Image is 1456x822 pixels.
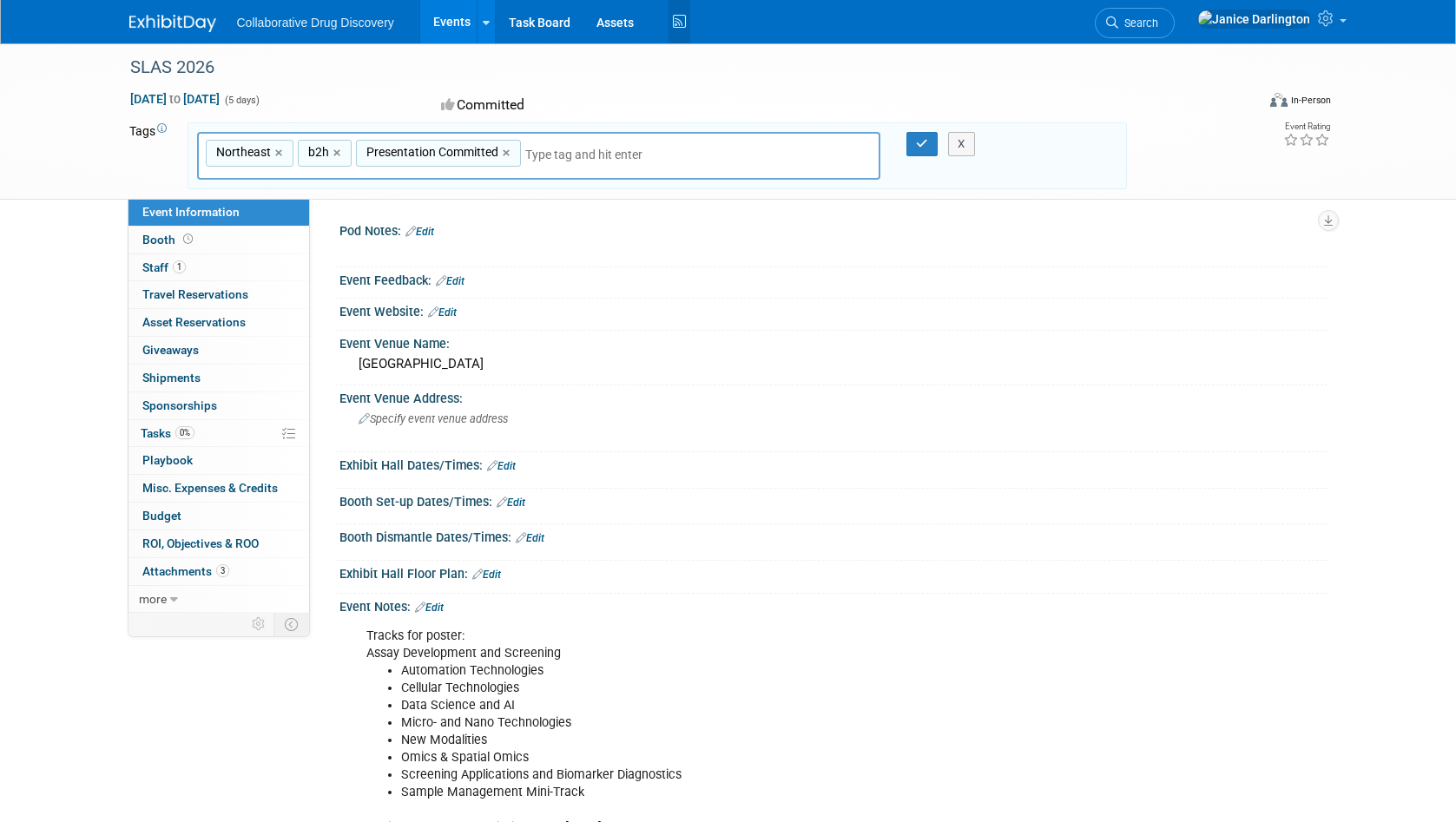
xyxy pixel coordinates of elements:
input: Type tag and hit enter [525,146,768,163]
a: × [503,143,514,163]
span: Event Information [142,205,240,219]
a: Edit [428,306,457,319]
a: Edit [497,496,525,509]
div: Event Rating [1283,122,1330,131]
span: Attachments [142,564,229,578]
li: Cellular Technologies [401,680,1126,697]
span: Specify event venue address [359,412,508,425]
div: Committed [436,90,820,121]
li: Sample Management Mini-Track [401,784,1126,801]
a: × [275,143,287,163]
a: Budget [128,503,309,529]
div: Exhibit Hall Dates/Times: [339,452,1328,475]
span: Travel Reservations [142,287,248,301]
span: Shipments [142,371,201,385]
span: Misc. Expenses & Credits [142,481,278,495]
span: Playbook [142,453,193,467]
span: to [167,92,183,106]
a: Edit [487,460,516,472]
div: Event Notes: [339,594,1328,616]
div: SLAS 2026 [124,52,1229,83]
span: 0% [175,426,194,439]
li: Screening Applications and Biomarker Diagnostics [401,766,1126,784]
li: New Modalities [401,732,1126,749]
a: Staff1 [128,254,309,281]
img: ExhibitDay [129,15,216,32]
div: In-Person [1290,94,1331,107]
a: Asset Reservations [128,309,309,336]
span: 3 [216,564,229,577]
span: Northeast [213,143,271,161]
div: Exhibit Hall Floor Plan: [339,561,1328,583]
li: Omics & Spatial Omics [401,749,1126,766]
span: Search [1118,16,1158,30]
li: Data Science and AI [401,697,1126,714]
div: Pod Notes: [339,218,1328,240]
a: × [333,143,345,163]
span: Sponsorships [142,398,217,412]
a: Attachments3 [128,558,309,585]
a: Tasks0% [128,420,309,447]
a: Misc. Expenses & Credits [128,475,309,502]
span: Tasks [141,426,194,440]
a: Edit [472,569,501,581]
span: Staff [142,260,186,274]
li: Automation Technologies [401,662,1126,680]
span: Giveaways [142,343,199,357]
li: Micro- and Nano Technologies [401,714,1126,732]
span: Budget [142,509,181,523]
a: ROI, Objectives & ROO [128,530,309,557]
span: Booth [142,233,196,247]
a: Sponsorships [128,392,309,419]
div: Event Format [1153,90,1332,116]
a: more [128,586,309,613]
span: (5 days) [223,95,260,106]
a: Edit [405,226,434,238]
span: 1 [173,260,186,273]
td: Tags [129,122,172,189]
button: X [948,132,975,156]
div: [GEOGRAPHIC_DATA] [352,351,1314,378]
a: Event Information [128,199,309,226]
span: Asset Reservations [142,315,246,329]
a: Search [1095,8,1175,38]
span: b2h [305,143,329,161]
td: Toggle Event Tabs [273,613,309,635]
span: ROI, Objectives & ROO [142,536,259,550]
div: Event Website: [339,299,1328,321]
a: Edit [516,532,544,544]
img: Format-Inperson.png [1270,93,1288,107]
span: Booth not reserved yet [180,233,196,246]
a: Shipments [128,365,309,391]
a: Giveaways [128,337,309,364]
div: Event Venue Address: [339,385,1328,407]
span: Collaborative Drug Discovery [237,16,394,30]
div: Booth Dismantle Dates/Times: [339,524,1328,547]
a: Booth [128,227,309,253]
span: more [139,592,167,606]
span: Presentation Committed [363,143,498,161]
span: [DATE] [DATE] [129,91,221,107]
a: Travel Reservations [128,281,309,308]
td: Personalize Event Tab Strip [244,613,274,635]
div: Event Venue Name: [339,331,1328,352]
a: Edit [415,602,444,614]
div: Booth Set-up Dates/Times: [339,489,1328,511]
a: Edit [436,275,464,287]
a: Playbook [128,447,309,474]
div: Event Feedback: [339,267,1328,290]
img: Janice Darlington [1197,10,1311,29]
